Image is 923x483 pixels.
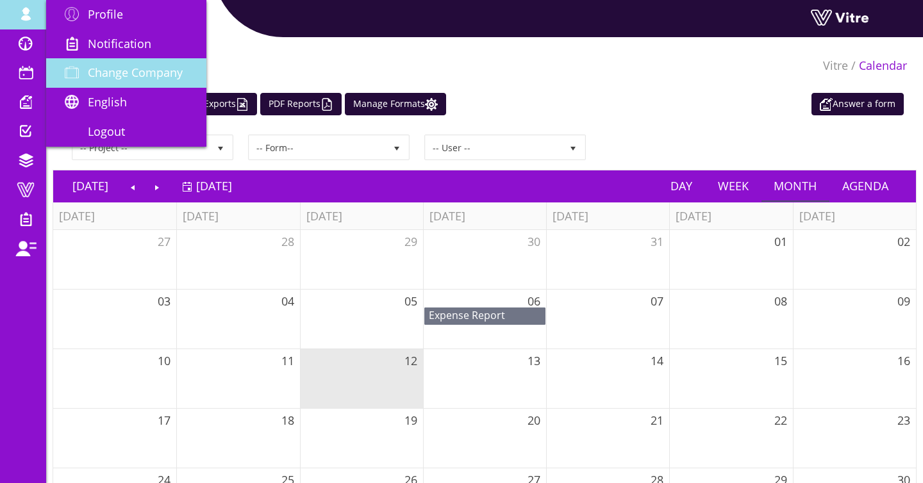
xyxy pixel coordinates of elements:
span: Notification [88,36,151,51]
span: Change Company [88,65,183,80]
span: select [385,136,408,159]
th: [DATE] [300,202,423,230]
span: 19 [404,413,417,428]
span: -- Project -- [73,136,209,159]
a: [DATE] [60,171,121,201]
span: 22 [774,413,787,428]
span: 09 [897,293,910,309]
span: 21 [651,413,663,428]
a: Vitre [823,58,848,73]
a: Answer a form [811,93,904,115]
a: PDF Reports [260,93,342,115]
span: 12 [404,353,417,368]
span: Logout [88,124,125,139]
span: 16 [897,353,910,368]
a: Agenda [829,171,901,201]
span: 07 [651,293,663,309]
span: 20 [528,413,540,428]
span: 30 [528,234,540,249]
a: Logout [46,117,206,147]
th: [DATE] [53,202,176,230]
span: 11 [281,353,294,368]
span: -- User -- [426,136,561,159]
span: [DATE] [196,178,232,193]
span: 04 [281,293,294,309]
li: Calendar [848,58,907,74]
img: cal_pdf.png [320,98,333,111]
th: [DATE] [546,202,669,230]
a: Week [705,171,761,201]
a: Change Company [46,58,206,88]
a: Next [145,171,169,201]
a: English [46,88,206,117]
a: All Excel Exports [158,93,257,115]
span: Profile [88,6,123,22]
th: [DATE] [669,202,792,230]
img: cal_settings.png [425,98,438,111]
span: 14 [651,353,663,368]
span: 29 [404,234,417,249]
a: Month [761,171,830,201]
img: cal_excel.png [236,98,249,111]
span: 28 [281,234,294,249]
span: -- Form-- [249,136,385,159]
span: 06 [528,293,540,309]
span: 02 [897,234,910,249]
span: 10 [158,353,170,368]
th: [DATE] [176,202,299,230]
a: Notification [46,29,206,59]
a: Previous [121,171,146,201]
span: 01 [774,234,787,249]
a: Manage Formats [345,93,446,115]
span: 23 [897,413,910,428]
span: 6713 [425,308,505,336]
img: appointment_white2.png [820,98,833,111]
span: 17 [158,413,170,428]
span: 31 [651,234,663,249]
th: [DATE] [423,202,546,230]
span: select [561,136,585,159]
a: [DATE] [182,171,232,201]
a: Day [658,171,705,201]
span: select [209,136,232,159]
span: 13 [528,353,540,368]
span: 05 [404,293,417,309]
span: 15 [774,353,787,368]
th: [DATE] [793,202,916,230]
span: 08 [774,293,787,309]
span: 18 [281,413,294,428]
span: 03 [158,293,170,309]
span: English [88,94,127,110]
span: 27 [158,234,170,249]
